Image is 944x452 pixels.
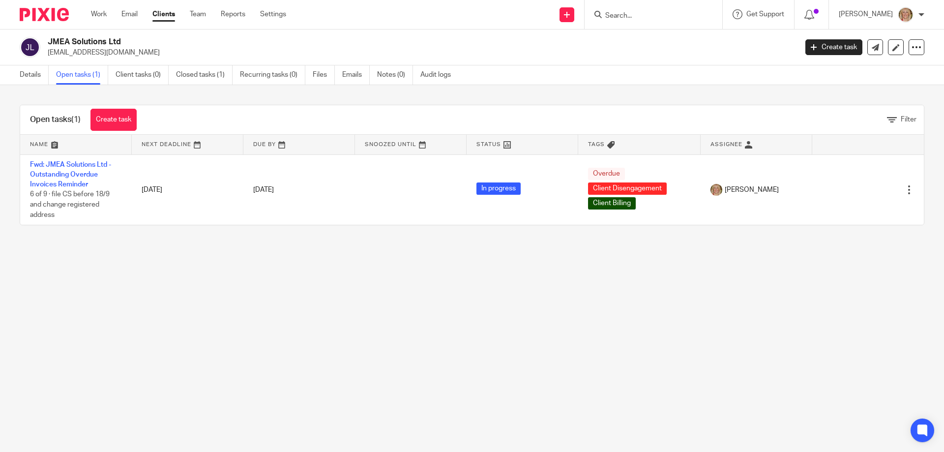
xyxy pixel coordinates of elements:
span: Client Billing [588,197,636,210]
img: Pixie [20,8,69,21]
a: Create task [90,109,137,131]
a: Email [121,9,138,19]
a: Files [313,65,335,85]
p: [EMAIL_ADDRESS][DOMAIN_NAME] [48,48,791,58]
span: [PERSON_NAME] [725,185,779,195]
span: [DATE] [253,186,274,193]
input: Search [604,12,693,21]
img: svg%3E [20,37,40,58]
img: JW%20photo.JPG [710,184,722,196]
span: Client Disengagement [588,182,667,195]
span: Get Support [746,11,784,18]
a: Reports [221,9,245,19]
a: Client tasks (0) [116,65,169,85]
span: (1) [71,116,81,123]
span: Status [476,142,501,147]
a: Details [20,65,49,85]
a: Team [190,9,206,19]
a: Fwd: JMEA Solutions Ltd - Outstanding Overdue Invoices Reminder [30,161,111,188]
h1: Open tasks [30,115,81,125]
span: Overdue [588,168,625,180]
a: Create task [805,39,862,55]
span: In progress [476,182,521,195]
p: [PERSON_NAME] [839,9,893,19]
span: Filter [901,116,916,123]
a: Open tasks (1) [56,65,108,85]
a: Audit logs [420,65,458,85]
a: Settings [260,9,286,19]
a: Work [91,9,107,19]
a: Emails [342,65,370,85]
td: [DATE] [132,154,243,225]
span: Tags [588,142,605,147]
img: JW%20photo.JPG [898,7,914,23]
a: Notes (0) [377,65,413,85]
a: Recurring tasks (0) [240,65,305,85]
span: 6 of 9 · file CS before 18/9 and change registered address [30,191,110,218]
h2: JMEA Solutions Ltd [48,37,642,47]
span: Snoozed Until [365,142,416,147]
a: Clients [152,9,175,19]
a: Closed tasks (1) [176,65,233,85]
